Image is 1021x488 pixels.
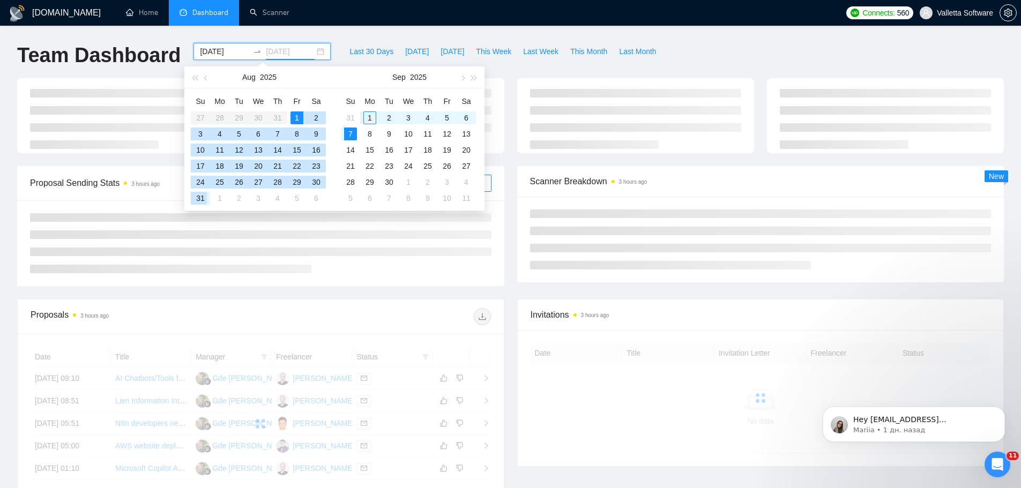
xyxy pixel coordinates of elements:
div: 25 [421,160,434,172]
th: Th [418,93,437,110]
td: 2025-09-15 [360,142,379,158]
div: 16 [310,144,323,156]
button: 2025 [260,66,277,88]
td: 2025-10-07 [379,190,399,206]
button: Last Week [517,43,564,60]
td: 2025-09-08 [360,126,379,142]
td: 2025-10-06 [360,190,379,206]
div: 5 [344,192,357,205]
td: 2025-08-08 [287,126,307,142]
span: This Week [476,46,511,57]
div: 5 [441,111,453,124]
div: 31 [344,111,357,124]
td: 2025-08-13 [249,142,268,158]
div: 29 [290,176,303,189]
div: 31 [194,192,207,205]
div: 28 [271,176,284,189]
span: Connects: [862,7,895,19]
div: 4 [421,111,434,124]
span: New [989,172,1004,181]
div: 6 [363,192,376,205]
div: 22 [363,160,376,172]
div: 5 [290,192,303,205]
td: 2025-09-07 [341,126,360,142]
td: 2025-08-22 [287,158,307,174]
td: 2025-09-05 [437,110,457,126]
span: swap-right [253,47,262,56]
div: 12 [441,127,453,140]
div: 9 [310,127,323,140]
td: 2025-08-11 [210,142,229,158]
img: logo [9,5,26,22]
td: 2025-08-23 [307,158,326,174]
td: 2025-09-26 [437,158,457,174]
div: 4 [460,176,473,189]
a: setting [1000,9,1017,17]
button: [DATE] [435,43,470,60]
td: 2025-08-12 [229,142,249,158]
div: 5 [233,127,245,140]
td: 2025-08-17 [191,158,210,174]
div: 10 [441,192,453,205]
td: 2025-09-30 [379,174,399,190]
div: 11 [213,144,226,156]
td: 2025-08-21 [268,158,287,174]
td: 2025-09-11 [418,126,437,142]
td: 2025-09-23 [379,158,399,174]
button: Last Month [613,43,662,60]
td: 2025-08-05 [229,126,249,142]
span: 11 [1007,452,1019,460]
td: 2025-08-26 [229,174,249,190]
div: 4 [271,192,284,205]
th: Su [341,93,360,110]
div: 13 [460,127,473,140]
a: searchScanner [250,8,289,17]
div: 2 [233,192,245,205]
button: This Month [564,43,613,60]
div: 16 [383,144,396,156]
div: 2 [310,111,323,124]
button: setting [1000,4,1017,21]
td: 2025-09-28 [341,174,360,190]
td: 2025-10-01 [399,174,418,190]
td: 2025-10-04 [457,174,476,190]
th: Mo [210,93,229,110]
th: We [399,93,418,110]
button: This Week [470,43,517,60]
td: 2025-08-30 [307,174,326,190]
th: Fr [287,93,307,110]
td: 2025-09-13 [457,126,476,142]
div: 11 [460,192,473,205]
td: 2025-09-01 [360,110,379,126]
div: 8 [363,127,376,140]
td: 2025-09-03 [249,190,268,206]
div: 20 [252,160,265,172]
div: 18 [421,144,434,156]
div: 3 [252,192,265,205]
td: 2025-08-29 [287,174,307,190]
span: setting [1000,9,1016,17]
td: 2025-09-01 [210,190,229,206]
span: Last 30 Days [349,46,393,57]
th: Th [268,93,287,110]
div: 3 [194,127,207,140]
div: 1 [290,111,303,124]
td: 2025-10-03 [437,174,457,190]
td: 2025-09-19 [437,142,457,158]
td: 2025-08-02 [307,110,326,126]
div: 6 [310,192,323,205]
div: 14 [271,144,284,156]
div: 21 [344,160,357,172]
div: 15 [290,144,303,156]
td: 2025-09-14 [341,142,360,158]
td: 2025-08-10 [191,142,210,158]
iframe: Intercom notifications сообщение [807,384,1021,459]
div: 12 [233,144,245,156]
button: Last 30 Days [344,43,399,60]
td: 2025-10-08 [399,190,418,206]
span: user [922,9,930,17]
time: 3 hours ago [80,313,109,319]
